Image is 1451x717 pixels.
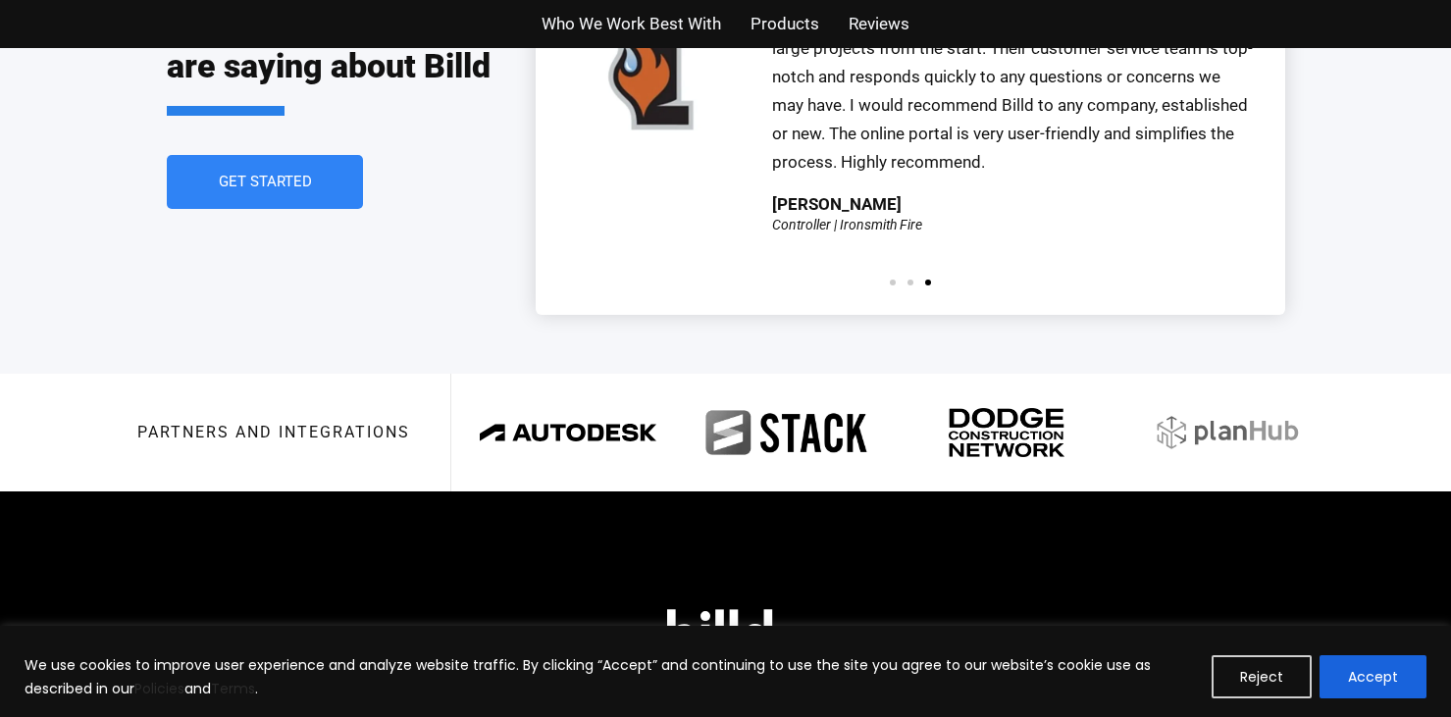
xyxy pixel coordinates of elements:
[751,10,819,38] a: Products
[211,679,255,698] a: Terms
[907,280,913,285] span: Go to slide 2
[134,679,184,698] a: Policies
[218,175,311,189] span: Get Started
[25,653,1197,700] p: We use cookies to improve user experience and analyze website traffic. By clicking “Accept” and c...
[1212,655,1312,698] button: Reject
[542,10,721,38] a: Who We Work Best With
[137,425,410,440] h3: Partners and integrations
[772,218,922,231] div: Controller | Ironsmith Fire
[849,10,909,38] a: Reviews
[925,280,931,285] span: Go to slide 3
[890,280,896,285] span: Go to slide 1
[772,196,902,213] div: [PERSON_NAME]
[167,155,363,209] a: Get Started
[1320,655,1426,698] button: Accept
